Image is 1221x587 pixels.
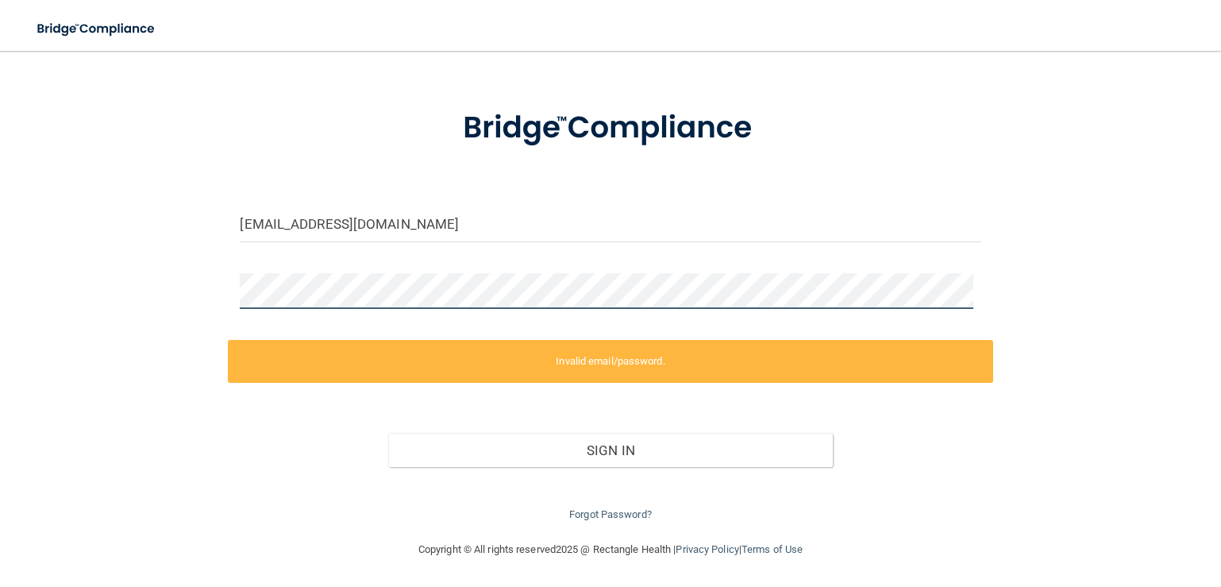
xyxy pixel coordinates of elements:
img: bridge_compliance_login_screen.278c3ca4.svg [431,88,790,168]
a: Terms of Use [741,543,803,555]
label: Invalid email/password. [228,340,992,383]
iframe: Drift Widget Chat Controller [946,475,1202,539]
a: Forgot Password? [569,508,652,520]
img: bridge_compliance_login_screen.278c3ca4.svg [24,13,170,45]
input: Email [240,207,980,242]
a: Privacy Policy [676,543,738,555]
div: Copyright © All rights reserved 2025 @ Rectangle Health | | [321,524,900,575]
button: Sign In [388,433,833,468]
